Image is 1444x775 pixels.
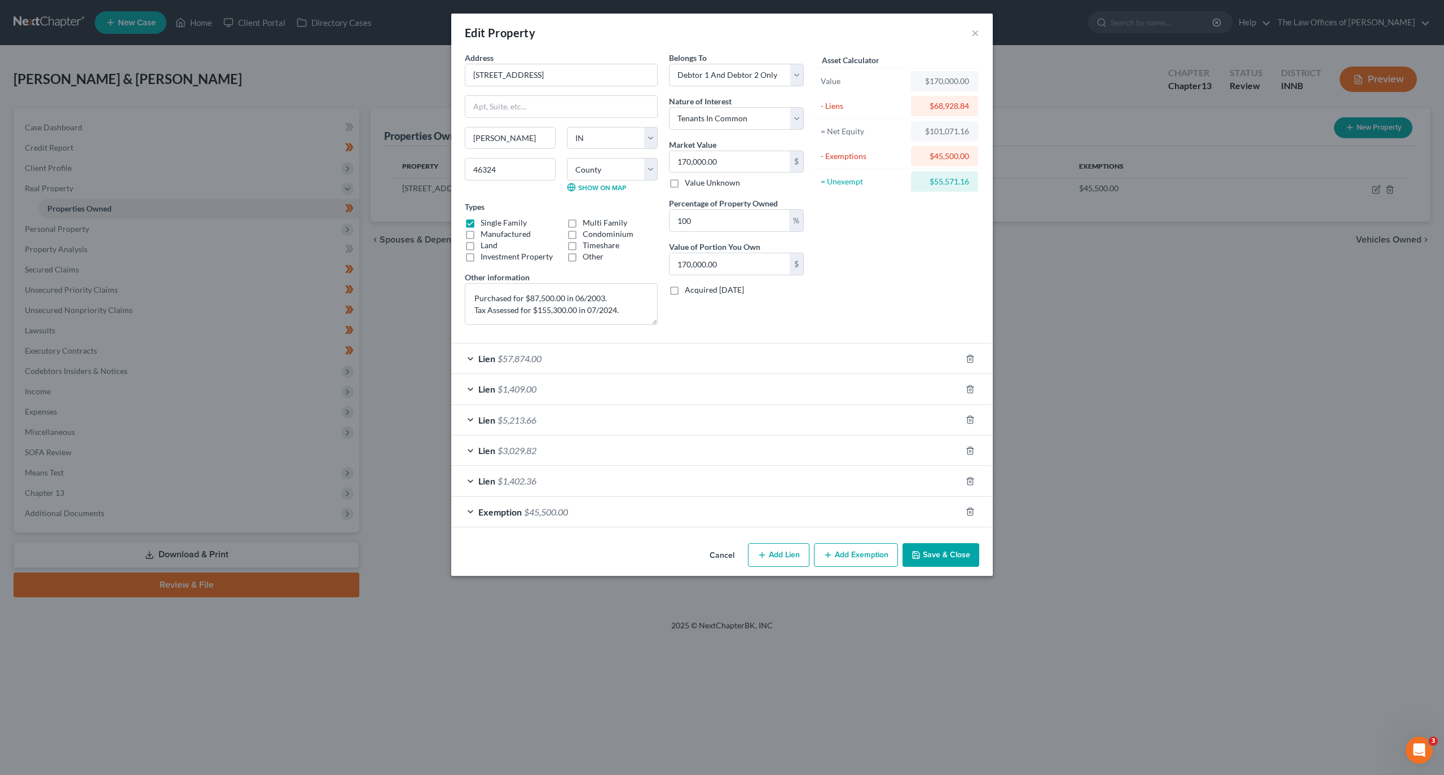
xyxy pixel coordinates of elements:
div: Edit Property [465,25,535,41]
label: Land [481,240,498,251]
label: Percentage of Property Owned [669,197,778,209]
input: Apt, Suite, etc... [465,96,657,117]
span: Lien [478,384,495,394]
div: $45,500.00 [920,151,969,162]
input: Enter city... [465,127,555,149]
div: - Exemptions [821,151,906,162]
div: $55,571.16 [920,176,969,187]
span: 3 [1429,737,1438,746]
label: Timeshare [583,240,619,251]
span: $3,029.82 [498,445,536,456]
input: Enter address... [465,64,657,86]
span: Belongs To [669,53,707,63]
div: $170,000.00 [920,76,969,87]
input: Enter zip... [465,158,556,180]
iframe: Intercom live chat [1406,737,1433,764]
span: $45,500.00 [524,507,568,517]
span: Lien [478,353,495,364]
a: Show on Map [567,183,626,192]
label: Value Unknown [685,177,740,188]
div: $ [790,151,803,173]
div: $ [790,253,803,275]
label: Manufactured [481,228,531,240]
label: Investment Property [481,251,553,262]
input: 0.00 [670,253,790,275]
span: Lien [478,475,495,486]
button: Add Exemption [814,543,898,567]
label: Nature of Interest [669,95,732,107]
label: Value of Portion You Own [669,241,760,253]
label: Multi Family [583,217,627,228]
label: Single Family [481,217,527,228]
button: Save & Close [902,543,979,567]
span: Lien [478,445,495,456]
div: $68,928.84 [920,100,969,112]
label: Market Value [669,139,716,151]
div: % [789,210,803,231]
div: $101,071.16 [920,126,969,137]
div: - Liens [821,100,906,112]
div: Value [821,76,906,87]
label: Other information [465,271,530,283]
button: × [971,26,979,39]
div: = Unexempt [821,176,906,187]
button: Add Lien [748,543,809,567]
div: = Net Equity [821,126,906,137]
label: Other [583,251,604,262]
span: $57,874.00 [498,353,541,364]
span: $1,409.00 [498,384,536,394]
span: $5,213.66 [498,415,536,425]
label: Acquired [DATE] [685,284,744,296]
span: Exemption [478,507,522,517]
label: Asset Calculator [822,54,879,66]
input: 0.00 [670,210,789,231]
input: 0.00 [670,151,790,173]
span: Address [465,53,494,63]
span: Lien [478,415,495,425]
label: Condominium [583,228,633,240]
label: Types [465,201,485,213]
button: Cancel [701,544,743,567]
span: $1,402.36 [498,475,536,486]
